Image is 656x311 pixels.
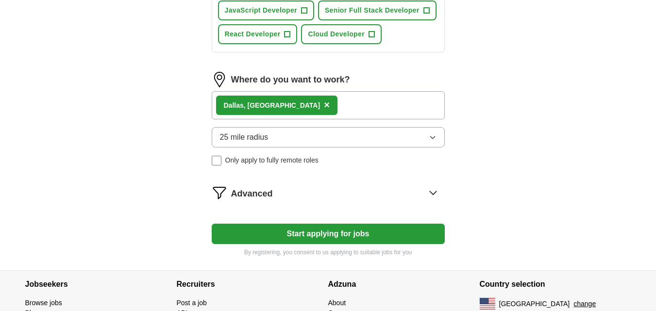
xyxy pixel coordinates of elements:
span: Senior Full Stack Developer [325,5,420,16]
button: React Developer [218,24,298,44]
button: JavaScript Developer [218,0,314,20]
button: × [324,98,330,113]
button: Cloud Developer [301,24,382,44]
span: Advanced [231,187,273,200]
div: as, [GEOGRAPHIC_DATA] [224,100,320,111]
img: filter [212,185,227,200]
input: Only apply to fully remote roles [212,156,221,165]
a: Browse jobs [25,299,62,307]
button: change [573,299,596,309]
span: [GEOGRAPHIC_DATA] [499,299,570,309]
button: 25 mile radius [212,127,445,147]
strong: Dall [224,101,236,109]
span: 25 mile radius [220,131,269,143]
img: location.png [212,72,227,87]
img: US flag [480,298,495,310]
span: × [324,99,330,110]
p: By registering, you consent to us applying to suitable jobs for you [212,248,445,257]
span: JavaScript Developer [225,5,297,16]
span: React Developer [225,29,281,39]
button: Start applying for jobs [212,224,445,244]
h4: Country selection [480,271,631,298]
span: Cloud Developer [308,29,365,39]
a: About [328,299,346,307]
a: Post a job [177,299,207,307]
span: Only apply to fully remote roles [225,155,319,165]
button: Senior Full Stack Developer [318,0,437,20]
label: Where do you want to work? [231,73,350,86]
